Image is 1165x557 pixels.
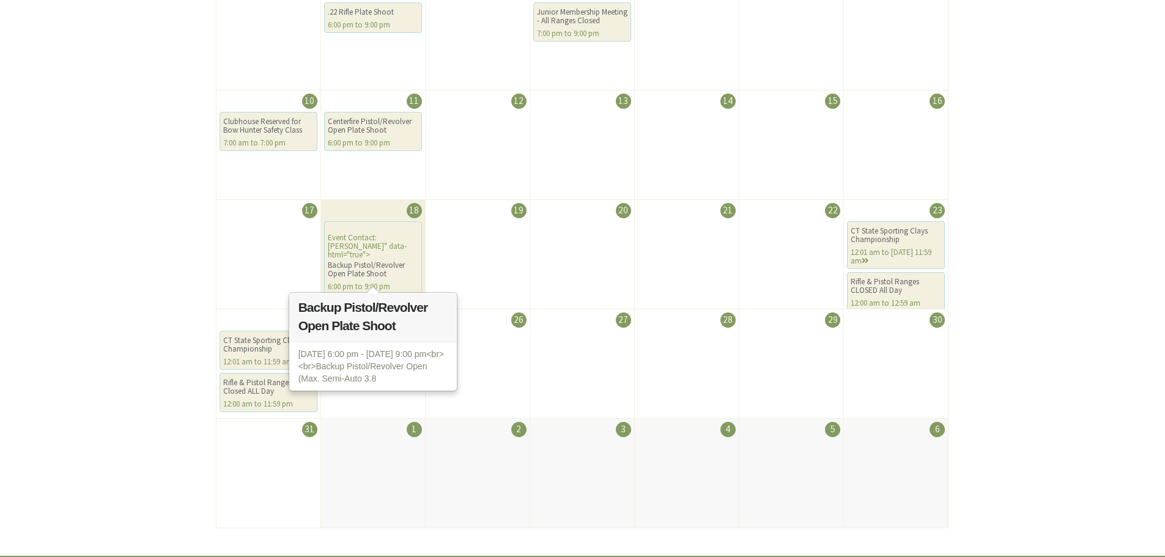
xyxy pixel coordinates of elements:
div: 3 [616,422,631,437]
div: 10 [302,94,317,109]
div: 7:00 am to 7:00 pm [223,139,314,147]
div: 6:00 pm to 9:00 pm [328,139,418,147]
div: 18 [407,203,422,218]
div: 12:01 am to [DATE] 11:59 am [851,248,941,265]
div: 19 [511,203,527,218]
div: 12:01 am to 11:59 am [223,358,314,366]
div: 26 [511,312,527,328]
div: 12:00 am to 11:59 pm [223,400,314,408]
div: 6:00 pm to 9:00 pm [328,21,418,29]
div: 20 [616,203,631,218]
div: Junior Membership Meeting - All Ranges Closed [537,8,627,25]
div: 21 [720,203,736,218]
div: 22 [825,203,840,218]
div: 14 [720,94,736,109]
div: 12:00 am to 12:59 am [851,299,941,308]
h3: Backup Pistol/Revolver Open Plate Shoot [290,293,456,342]
div: 4 [720,422,736,437]
div: Rifle & Pistol Ranges CLOSED All Day [851,278,941,295]
div: CT State Sporting Clays Championship [851,227,941,244]
div: 30 [930,312,945,328]
div: Centerfire Pistol/Revolver Open Plate Shoot [328,117,418,135]
div: Clubhouse Reserved for Bow Hunter Safety Class [223,117,314,135]
div: 31 [302,422,317,437]
div: 28 [720,312,736,328]
div: 29 [825,312,840,328]
div: 2 [511,422,527,437]
div: Rifle & Pistol Ranges Closed ALL Day [223,378,314,396]
div: 12 [511,94,527,109]
div: 11 [407,94,422,109]
div: 23 [930,203,945,218]
div: 16 [930,94,945,109]
div: 7:00 pm to 9:00 pm [537,29,627,38]
div: 17 [302,203,317,218]
div: 5 [825,422,840,437]
div: Backup Pistol/Revolver Open Plate Shoot [328,261,418,278]
div: CT State Sporting Clays Championship [223,336,314,353]
div: Event Contact: [PERSON_NAME]" data-html="true"> [324,221,422,295]
div: 13 [616,94,631,109]
div: 15 [825,94,840,109]
div: 27 [616,312,631,328]
div: .22 Rifle Plate Shoot [328,8,418,17]
div: 1 [407,422,422,437]
div: 6:00 pm to 9:00 pm [328,282,418,291]
div: 6 [930,422,945,437]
